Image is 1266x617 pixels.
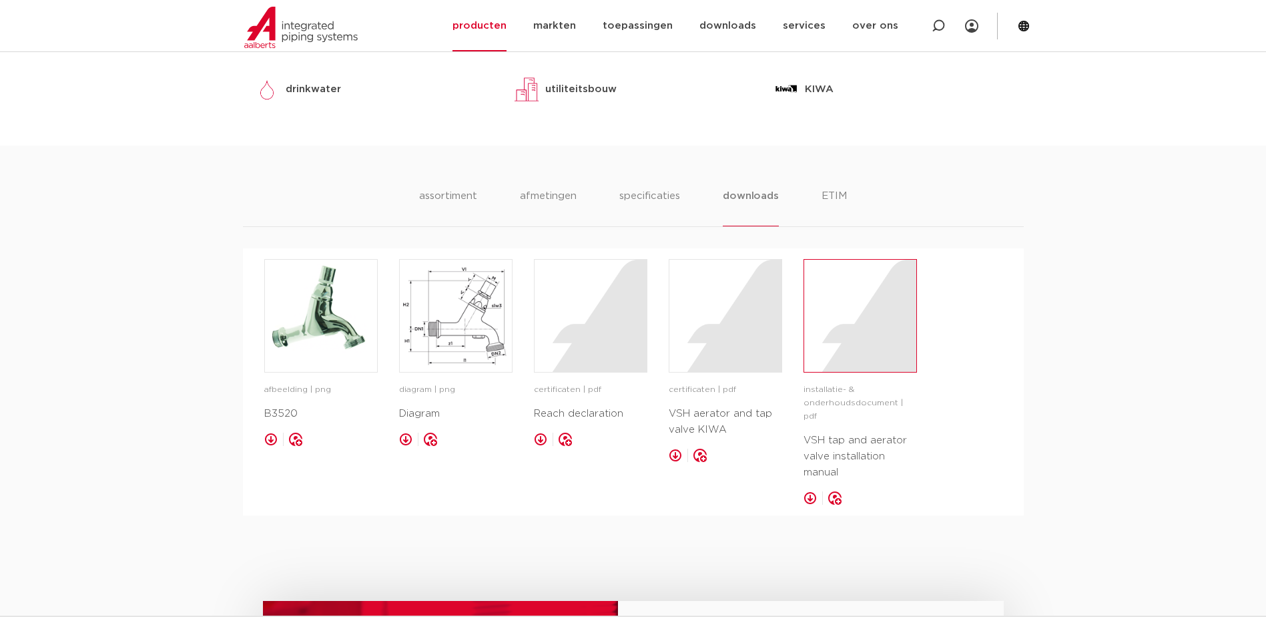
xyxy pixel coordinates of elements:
img: image for B3520 [265,260,377,372]
p: B3520 [264,406,378,422]
p: KIWA [805,81,834,97]
a: image for Diagram [399,259,513,373]
p: utiliteitsbouw [545,81,617,97]
p: installatie- & onderhoudsdocument | pdf [804,383,917,423]
img: KIWA [773,76,800,103]
p: drinkwater [286,81,341,97]
p: afbeelding | png [264,383,378,397]
p: certificaten | pdf [534,383,647,397]
img: drinkwater [254,76,280,103]
li: specificaties [619,188,680,226]
li: ETIM [822,188,847,226]
p: certificaten | pdf [669,383,782,397]
p: diagram | png [399,383,513,397]
p: VSH aerator and tap valve KIWA [669,406,782,438]
img: utiliteitsbouw [513,76,540,103]
li: downloads [723,188,778,226]
p: Reach declaration [534,406,647,422]
li: assortiment [419,188,477,226]
p: Diagram [399,406,513,422]
li: afmetingen [520,188,577,226]
a: image for B3520 [264,259,378,373]
p: VSH tap and aerator valve installation manual [804,433,917,481]
img: image for Diagram [400,260,512,372]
